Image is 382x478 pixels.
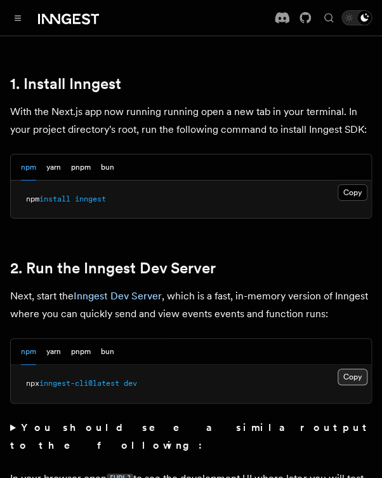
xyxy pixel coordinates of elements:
[39,195,70,203] span: install
[21,339,36,365] button: npm
[10,75,121,93] a: 1. Install Inngest
[10,10,25,25] button: Toggle navigation
[10,419,372,454] summary: You should see a similar output to the following:
[321,10,336,25] button: Find something...
[39,379,119,388] span: inngest-cli@latest
[124,379,137,388] span: dev
[46,339,61,365] button: yarn
[10,287,372,323] p: Next, start the , which is a fast, in-memory version of Inngest where you can quickly send and vi...
[26,379,39,388] span: npx
[101,154,114,181] button: bun
[71,154,91,181] button: pnpm
[338,369,367,385] button: Copy
[10,103,372,139] p: With the Next.js app now running running open a new tab in your terminal. In your project directo...
[341,10,372,25] button: Toggle dark mode
[75,195,106,203] span: inngest
[338,184,367,201] button: Copy
[101,339,114,365] button: bun
[10,421,372,451] strong: You should see a similar output to the following:
[71,339,91,365] button: pnpm
[26,195,39,203] span: npm
[10,259,216,277] a: 2. Run the Inngest Dev Server
[21,154,36,181] button: npm
[46,154,61,181] button: yarn
[74,290,162,302] a: Inngest Dev Server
